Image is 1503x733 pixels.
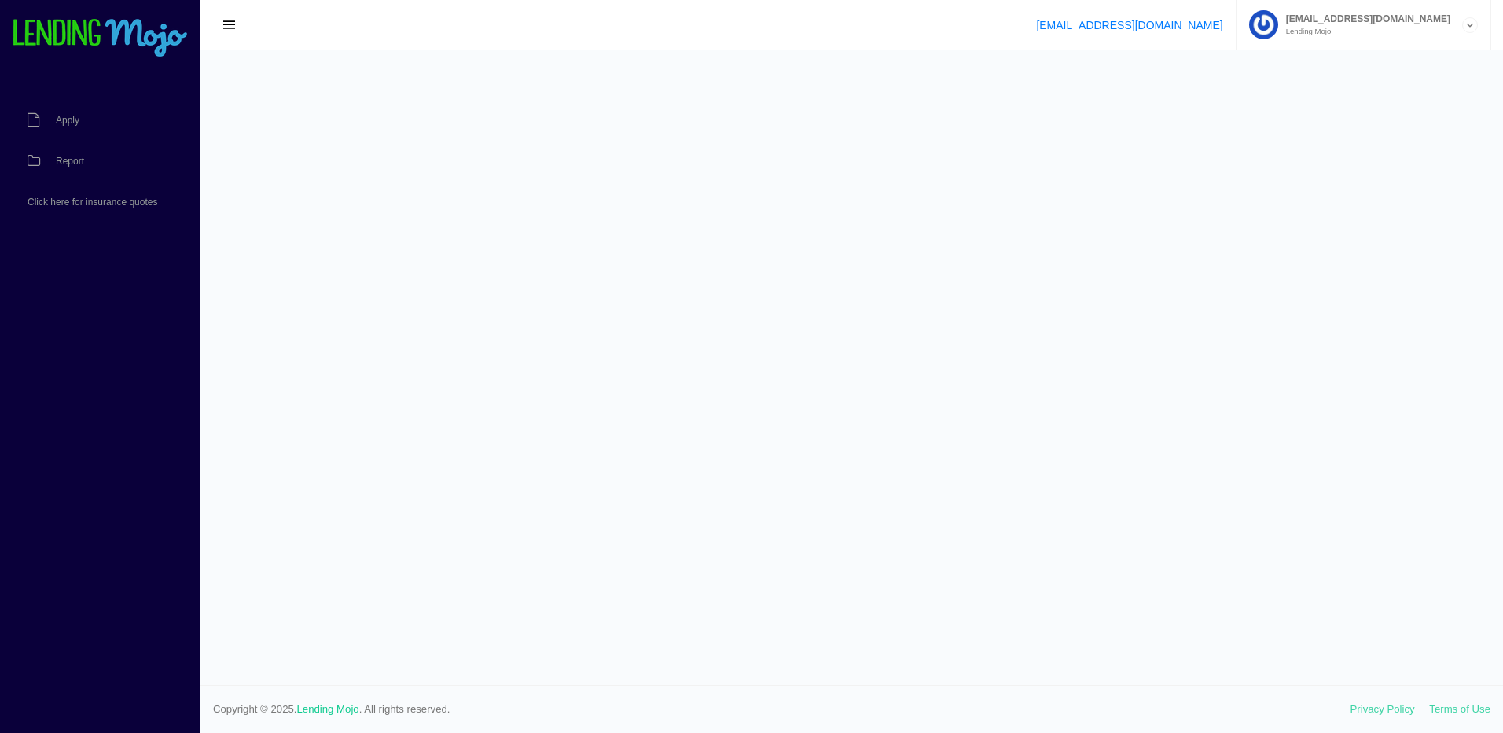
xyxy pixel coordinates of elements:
span: Apply [56,116,79,125]
a: Terms of Use [1429,703,1490,715]
span: Click here for insurance quotes [28,197,157,207]
small: Lending Mojo [1278,28,1450,35]
img: logo-small.png [12,19,189,58]
a: [EMAIL_ADDRESS][DOMAIN_NAME] [1036,19,1222,31]
a: Privacy Policy [1350,703,1415,715]
img: Profile image [1249,10,1278,39]
a: Lending Mojo [297,703,359,715]
span: [EMAIL_ADDRESS][DOMAIN_NAME] [1278,14,1450,24]
span: Copyright © 2025. . All rights reserved. [213,702,1350,717]
span: Report [56,157,84,166]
